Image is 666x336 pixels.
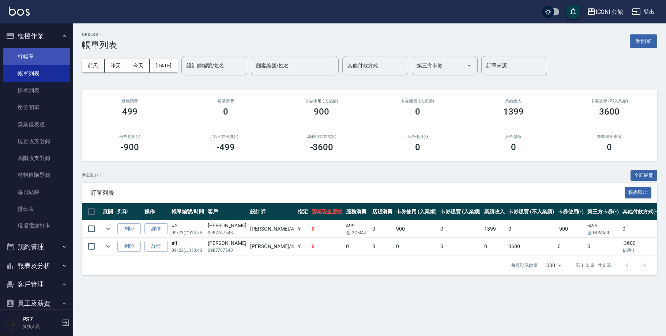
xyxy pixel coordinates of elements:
p: 服務人員 [22,323,60,330]
td: #1 [170,238,206,255]
h3: 900 [314,107,329,117]
div: ICONI 公館 [596,7,624,16]
th: 第三方卡券(-) [586,203,621,220]
td: 0 [482,238,507,255]
th: 服務消費 [344,203,370,220]
p: 每頁顯示數量 [511,262,538,269]
div: [PERSON_NAME] [208,239,247,247]
h2: 第三方卡券(-) [187,134,265,139]
button: 預約管理 [3,237,70,256]
td: Y [296,238,310,255]
a: 現場電腦打卡 [3,217,70,234]
button: 報表匯出 [625,187,652,198]
p: 含 GOMAJL [346,229,369,236]
th: 營業現金應收 [310,203,344,220]
td: 0 [439,220,483,238]
p: 0987767543 [208,229,247,236]
h2: 其他付款方式(-) [282,134,361,139]
a: 每日結帳 [3,184,70,201]
th: 其他付款方式(-) [621,203,661,220]
button: 昨天 [105,59,127,72]
td: #2 [170,220,206,238]
h3: 3600 [599,107,620,117]
a: 座位開單 [3,99,70,116]
th: 卡券使用 (入業績) [394,203,439,220]
a: 排班表 [3,201,70,217]
th: 列印 [116,203,143,220]
h3: 0 [607,142,612,152]
h3: 服務消費 [91,99,169,104]
button: 前天 [82,59,105,72]
th: 店販消費 [370,203,395,220]
img: Logo [9,7,30,16]
h3: -3600 [310,142,334,152]
td: 3600 [507,238,556,255]
button: 登出 [629,5,657,19]
img: Person [6,316,20,330]
h2: 卡券使用(-) [91,134,169,139]
p: 共 2 筆, 1 / 1 [82,172,102,179]
th: 設計師 [248,203,296,220]
span: 訂單列表 [91,189,625,197]
a: 營業儀表板 [3,116,70,133]
a: 打帳單 [3,48,70,65]
td: 900 [394,220,439,238]
button: 列印 [117,241,141,252]
h2: 入金使用(-) [378,134,456,139]
button: 新開單 [630,34,657,48]
p: 信用卡 [622,247,659,254]
button: 列印 [117,223,141,235]
td: 0 [586,238,621,255]
button: ICONI 公館 [584,4,627,19]
td: 1399 [482,220,507,238]
button: 櫃檯作業 [3,26,70,45]
h5: PS7 [22,316,60,323]
p: 含 GOMAJL [587,229,619,236]
div: [PERSON_NAME] [208,222,247,229]
h2: 營業現金應收 [570,134,648,139]
th: 卡券販賣 (入業績) [439,203,483,220]
a: 掛單列表 [3,82,70,99]
td: 0 [507,220,556,238]
h2: ORDERS [82,32,117,37]
a: 材料自購登錄 [3,167,70,183]
button: 客戶管理 [3,275,70,294]
button: 員工及薪資 [3,294,70,313]
th: 展開 [101,203,116,220]
td: [PERSON_NAME] /4 [248,220,296,238]
th: 業績收入 [482,203,507,220]
button: expand row [103,241,114,252]
td: 0 [394,238,439,255]
th: 卡券使用(-) [556,203,586,220]
button: 全部展開 [631,170,658,181]
th: 客戶 [206,203,248,220]
td: 0 [439,238,483,255]
h3: 0 [511,142,516,152]
th: 卡券販賣 (不入業績) [507,203,556,220]
p: 09/23 (二) 13:43 [172,247,204,254]
h2: 卡券販賣 (不入業績) [570,99,648,104]
h2: 店販消費 [187,99,265,104]
p: 第 1–2 筆 共 2 筆 [576,262,611,269]
td: 0 [370,220,395,238]
button: expand row [103,223,114,234]
button: save [566,4,580,19]
td: -900 [556,220,586,238]
h3: 0 [415,142,420,152]
a: 報表匯出 [625,189,652,196]
div: 1000 [541,255,564,275]
td: [PERSON_NAME] /4 [248,238,296,255]
th: 操作 [143,203,170,220]
button: 報表及分析 [3,256,70,275]
a: 新開單 [630,37,657,44]
h3: 499 [122,107,138,117]
td: 0 [621,220,661,238]
td: 0 [370,238,395,255]
button: [DATE] [150,59,177,72]
td: -499 [586,220,621,238]
th: 帳單編號/時間 [170,203,206,220]
a: 詳情 [144,223,168,235]
th: 指定 [296,203,310,220]
a: 現金收支登錄 [3,133,70,150]
a: 帳單列表 [3,65,70,82]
